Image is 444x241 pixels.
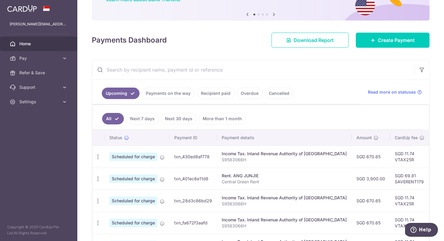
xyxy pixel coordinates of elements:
a: Recipient paid [197,88,234,99]
p: S9583066H [222,201,347,207]
td: SGD 11.74 VTAX25R [390,146,429,168]
span: Pay [19,55,59,61]
div: Rent. ANG JUNJIE [222,173,347,179]
span: Scheduled for charge [109,175,157,183]
th: Payment ID [169,130,217,146]
td: SGD 69.81 SAVERENT179 [390,168,429,190]
a: Overdue [237,88,262,99]
a: Next 7 days [126,113,159,124]
a: Payments on the way [142,88,195,99]
a: More than 1 month [199,113,246,124]
td: SGD 11.74 VTAX25R [390,190,429,212]
td: SGD 670.65 [352,146,390,168]
p: S9583066H [222,223,347,229]
span: Amount [356,135,372,141]
th: Payment details [217,130,352,146]
a: Next 30 days [161,113,196,124]
div: Income Tax. Inland Revenue Authority of [GEOGRAPHIC_DATA] [222,151,347,157]
td: SGD 11.74 VTAX25R [390,212,429,234]
h4: Payments Dashboard [92,35,167,46]
a: Create Payment [356,33,430,48]
span: Download Report [294,37,334,44]
span: Create Payment [378,37,415,44]
a: Cancelled [265,88,293,99]
td: txn_fa672f3aafd [169,212,217,234]
a: All [102,113,124,124]
span: Home [19,41,59,47]
a: Upcoming [102,88,140,99]
span: Read more on statuses [368,89,416,95]
span: Scheduled for charge [109,153,157,161]
span: Refer & Save [19,70,59,76]
td: txn_28d3c86bd29 [169,190,217,212]
td: txn_430ed8af778 [169,146,217,168]
div: Income Tax. Inland Revenue Authority of [GEOGRAPHIC_DATA] [222,217,347,223]
div: Income Tax. Inland Revenue Authority of [GEOGRAPHIC_DATA] [222,195,347,201]
p: S9583066H [222,157,347,163]
span: Status [109,135,122,141]
input: Search by recipient name, payment id or reference [92,60,415,79]
a: Read more on statuses [368,89,422,95]
iframe: Opens a widget where you can find more information [405,223,438,238]
td: SGD 670.65 [352,190,390,212]
p: Central Green Rent [222,179,347,185]
span: Support [19,84,59,90]
img: CardUp [7,5,37,12]
a: Download Report [272,33,349,48]
span: Settings [19,99,59,105]
span: CardUp fee [395,135,418,141]
p: [PERSON_NAME][EMAIL_ADDRESS][DOMAIN_NAME] [10,21,68,27]
span: Scheduled for charge [109,219,157,227]
td: txn_401ec6e11d8 [169,168,217,190]
td: SGD 670.65 [352,212,390,234]
td: SGD 3,900.00 [352,168,390,190]
span: Scheduled for charge [109,197,157,205]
